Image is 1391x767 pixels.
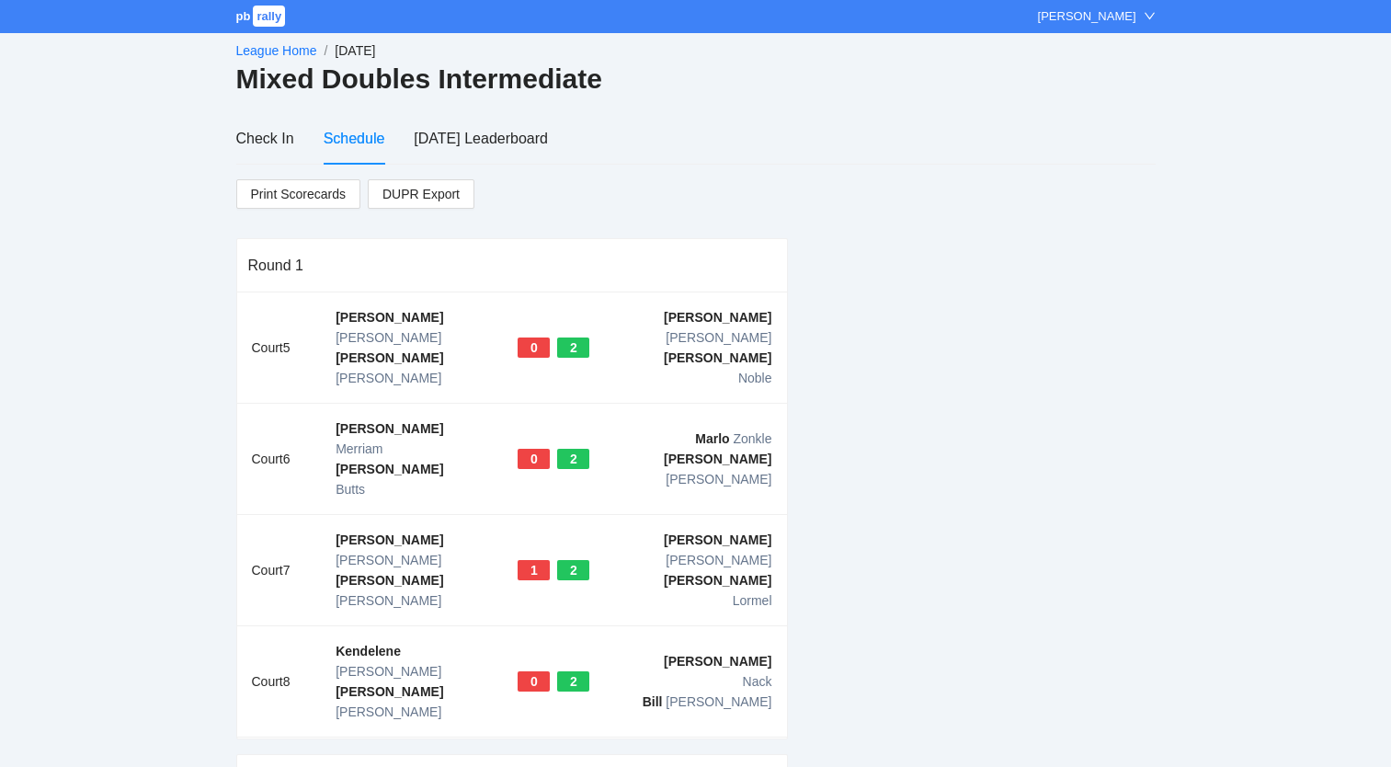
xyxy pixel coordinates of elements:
[664,310,771,325] b: [PERSON_NAME]
[518,449,550,469] div: 0
[336,421,443,436] b: [PERSON_NAME]
[382,180,460,208] span: DUPR Export
[253,6,285,27] span: rally
[336,644,401,658] b: Kendelene
[1038,7,1136,26] div: [PERSON_NAME]
[336,482,365,497] span: Butts
[336,350,443,365] b: [PERSON_NAME]
[236,9,289,23] a: pbrally
[664,452,771,466] b: [PERSON_NAME]
[336,310,443,325] b: [PERSON_NAME]
[324,127,385,150] div: Schedule
[557,560,589,580] div: 2
[336,684,443,699] b: [PERSON_NAME]
[733,593,772,608] span: Lormel
[237,626,322,738] td: Court 8
[336,593,441,608] span: [PERSON_NAME]
[237,515,322,626] td: Court 7
[335,43,375,58] span: [DATE]
[557,338,589,358] div: 2
[557,671,589,692] div: 2
[236,43,317,58] a: League Home
[666,553,771,567] span: [PERSON_NAME]
[666,472,771,487] span: [PERSON_NAME]
[236,179,360,209] a: Print Scorecards
[664,654,771,669] b: [PERSON_NAME]
[666,694,771,709] span: [PERSON_NAME]
[336,330,441,345] span: [PERSON_NAME]
[336,704,441,719] span: [PERSON_NAME]
[664,350,771,365] b: [PERSON_NAME]
[248,239,776,292] div: Round 1
[557,449,589,469] div: 2
[336,573,443,588] b: [PERSON_NAME]
[738,371,772,385] span: Noble
[518,671,550,692] div: 0
[324,43,327,58] span: /
[336,664,441,679] span: [PERSON_NAME]
[336,532,443,547] b: [PERSON_NAME]
[743,674,772,689] span: Nack
[664,573,771,588] b: [PERSON_NAME]
[664,532,771,547] b: [PERSON_NAME]
[733,431,771,446] span: Zonkle
[237,292,322,404] td: Court 5
[236,61,1156,98] h2: Mixed Doubles Intermediate
[336,553,441,567] span: [PERSON_NAME]
[237,404,322,515] td: Court 6
[236,9,251,23] span: pb
[236,127,294,150] div: Check In
[518,338,550,358] div: 0
[666,330,771,345] span: [PERSON_NAME]
[251,180,346,208] span: Print Scorecards
[414,127,548,150] div: [DATE] Leaderboard
[336,371,441,385] span: [PERSON_NAME]
[368,179,474,209] a: DUPR Export
[336,462,443,476] b: [PERSON_NAME]
[695,431,729,446] b: Marlo
[1144,10,1156,22] span: down
[643,694,663,709] b: Bill
[518,560,550,580] div: 1
[336,441,382,456] span: Merriam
